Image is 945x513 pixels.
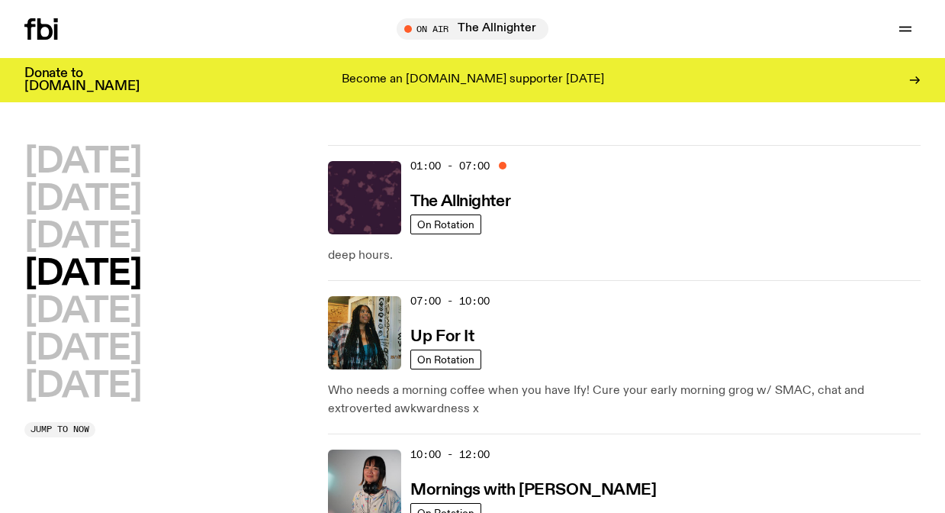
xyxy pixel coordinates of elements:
[397,18,548,40] button: On AirThe Allnighter
[24,422,95,437] button: Jump to now
[410,350,481,369] a: On Rotation
[410,326,474,345] a: Up For It
[24,67,140,93] h3: Donate to [DOMAIN_NAME]
[24,257,141,292] button: [DATE]
[410,479,656,498] a: Mornings with [PERSON_NAME]
[410,215,481,234] a: On Rotation
[410,329,474,345] h3: Up For It
[410,294,490,308] span: 07:00 - 10:00
[342,73,604,87] p: Become an [DOMAIN_NAME] supporter [DATE]
[24,182,141,217] button: [DATE]
[417,353,474,365] span: On Rotation
[417,218,474,230] span: On Rotation
[410,191,510,210] a: The Allnighter
[31,425,89,434] span: Jump to now
[24,332,141,366] button: [DATE]
[328,296,401,369] img: Ify - a Brown Skin girl with black braided twists, looking up to the side with her tongue stickin...
[328,247,921,265] p: deep hours.
[410,194,510,210] h3: The Allnighter
[410,159,490,173] span: 01:00 - 07:00
[410,447,490,462] span: 10:00 - 12:00
[24,220,141,254] button: [DATE]
[24,145,141,179] button: [DATE]
[24,369,141,404] button: [DATE]
[410,482,656,498] h3: Mornings with [PERSON_NAME]
[24,295,141,329] button: [DATE]
[328,382,921,418] p: Who needs a morning coffee when you have Ify! Cure your early morning grog w/ SMAC, chat and extr...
